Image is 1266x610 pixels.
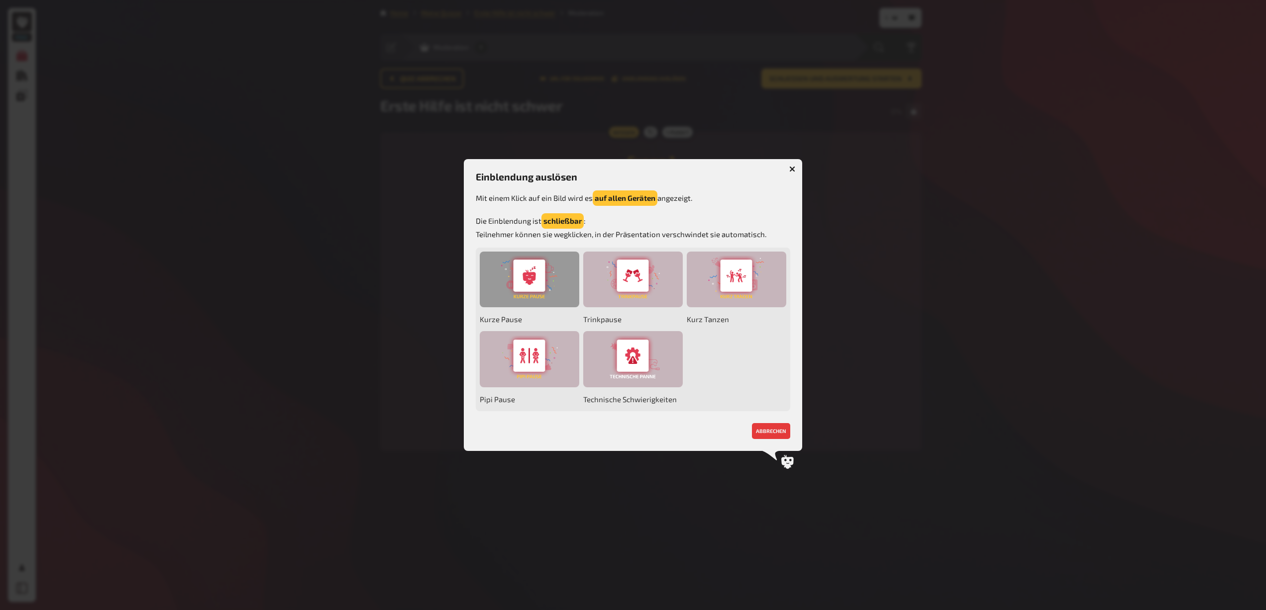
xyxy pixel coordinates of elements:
span: Trinkpause [583,311,683,327]
div: Kurz Tanzen [687,252,786,308]
span: Kurz Tanzen [687,311,786,327]
p: Mit einem Klick auf ein Bild wird es angezeigt. [476,190,790,206]
div: Trinkpause [583,252,683,308]
button: abbrechen [752,423,790,439]
span: Technische Schwierigkeiten [583,391,683,407]
button: auf allen Geräten [593,190,657,206]
button: schließbar [541,213,584,229]
div: Kurze Pause [480,252,579,308]
h3: Einblendung auslösen [476,171,790,182]
span: Kurze Pause [480,311,579,327]
p: Die Einblendung ist : Teilnehmer können sie wegklicken, in der Präsentation verschwindet sie auto... [476,213,790,240]
div: Pipi Pause [480,331,579,387]
div: Technische Schwierigkeiten [583,331,683,387]
span: Pipi Pause [480,391,579,407]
